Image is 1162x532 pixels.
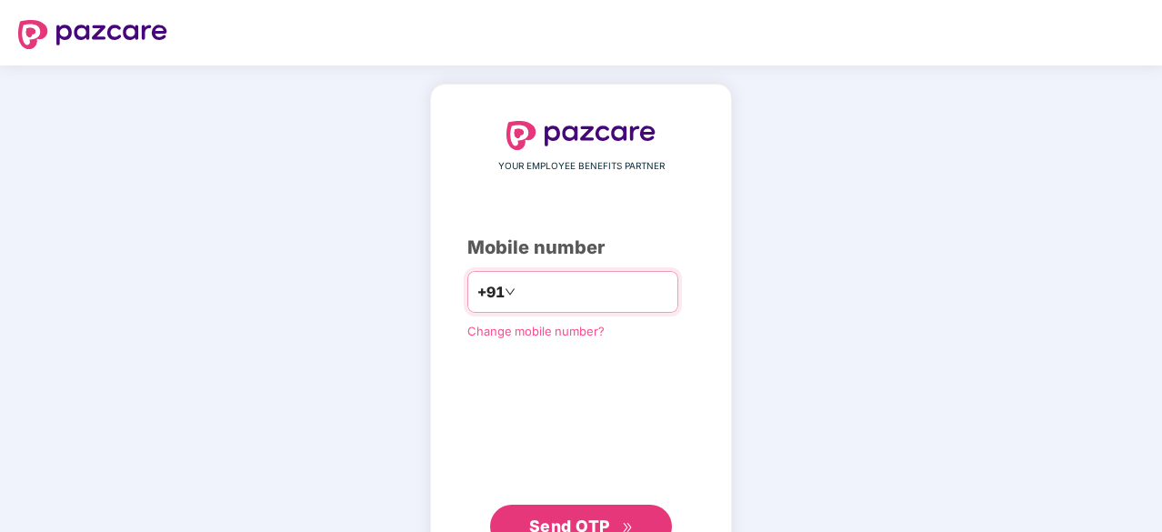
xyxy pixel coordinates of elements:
span: YOUR EMPLOYEE BENEFITS PARTNER [498,159,665,174]
div: Mobile number [467,234,695,262]
img: logo [506,121,656,150]
span: +91 [477,281,505,304]
img: logo [18,20,167,49]
a: Change mobile number? [467,324,605,338]
span: down [505,286,516,297]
